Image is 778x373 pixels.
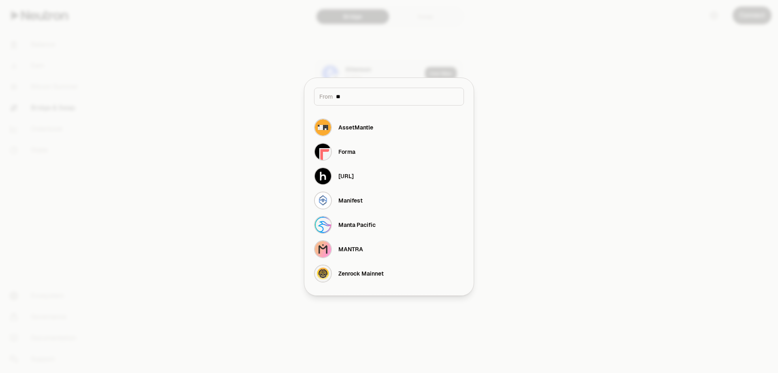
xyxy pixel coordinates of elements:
[309,140,469,164] button: Forma LogoForma
[338,148,355,156] div: Forma
[315,217,331,233] img: Manta Pacific Logo
[338,172,354,180] div: [URL]
[309,237,469,261] button: MANTRA LogoMANTRA
[309,213,469,237] button: Manta Pacific LogoManta Pacific
[338,196,363,205] div: Manifest
[309,261,469,286] button: Zenrock Mainnet LogoZenrock Mainnet
[338,270,384,278] div: Zenrock Mainnet
[319,93,333,101] span: From
[338,123,373,132] div: AssetMantle
[315,192,331,209] img: Manifest Logo
[309,115,469,140] button: AssetMantle LogoAssetMantle
[309,188,469,213] button: Manifest LogoManifest
[315,168,331,184] img: Humans.ai Logo
[315,241,331,257] img: MANTRA Logo
[309,164,469,188] button: Humans.ai Logo[URL]
[315,119,331,136] img: AssetMantle Logo
[338,245,363,253] div: MANTRA
[315,265,331,282] img: Zenrock Mainnet Logo
[338,221,376,229] div: Manta Pacific
[315,144,331,160] img: Forma Logo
